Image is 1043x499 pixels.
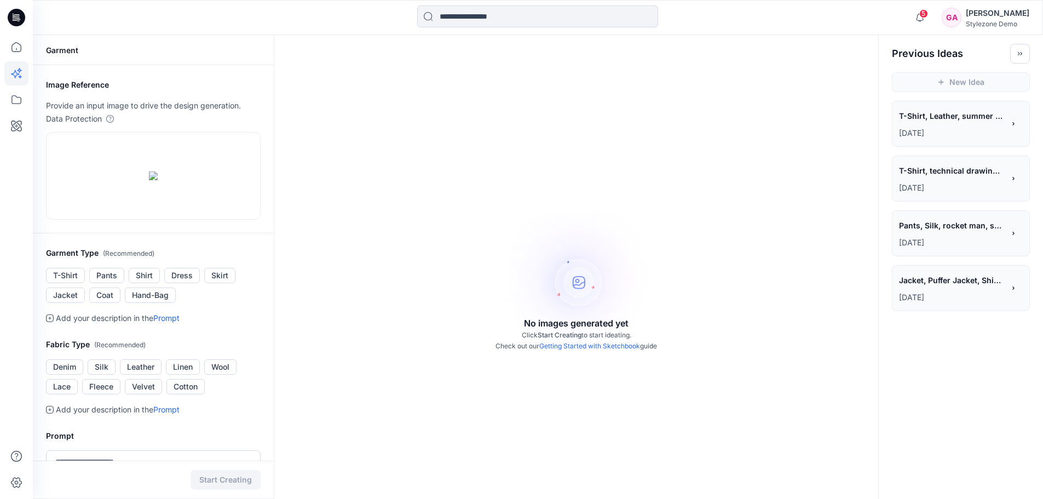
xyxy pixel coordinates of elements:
[539,342,640,350] a: Getting Started with Sketchbook
[88,359,116,375] button: Silk
[94,341,146,349] span: ( Recommended )
[46,268,85,283] button: T-Shirt
[166,379,205,394] button: Cotton
[46,429,261,443] h2: Prompt
[1010,44,1030,64] button: Toggle idea bar
[46,288,85,303] button: Jacket
[899,291,1004,304] p: June 18, 2025
[149,171,158,180] img: eyJhbGciOiJIUzI1NiIsImtpZCI6IjAiLCJzbHQiOiJzZXMiLCJ0eXAiOiJKV1QifQ.eyJkYXRhIjp7InR5cGUiOiJzdG9yYW...
[204,268,235,283] button: Skirt
[89,288,120,303] button: Coat
[120,359,162,375] button: Leather
[46,338,261,352] h2: Fabric Type
[46,112,102,125] p: Data Protection
[899,236,1004,249] p: June 22, 2025
[56,312,180,325] p: Add your description in the
[103,249,154,257] span: ( Recommended )
[899,127,1004,140] p: July 20, 2025
[899,108,1003,124] span: T-Shirt, Leather, summer influence with flowers
[129,268,160,283] button: Shirt
[966,7,1029,20] div: [PERSON_NAME]
[899,272,1003,288] span: Jacket, Puffer Jacket, Shiny Polyester, Pastel colors
[204,359,237,375] button: Wool
[153,313,180,323] a: Prompt
[942,8,961,27] div: GA
[899,217,1003,233] span: Pants, Silk, rocket man, stars
[166,359,200,375] button: Linen
[164,268,200,283] button: Dress
[919,9,928,18] span: 5
[46,78,261,91] h2: Image Reference
[153,405,180,414] a: Prompt
[56,403,180,416] p: Add your description in the
[899,163,1003,179] span: T-Shirt, technical drawing for fashion industry
[46,359,83,375] button: Denim
[495,330,657,352] p: Click to start ideating. Check out our guide
[125,288,176,303] button: Hand-Bag
[966,20,1029,28] div: Stylezone Demo
[46,246,261,260] h2: Garment Type
[46,379,78,394] button: Lace
[892,47,963,60] h2: Previous Ideas
[82,379,120,394] button: Fleece
[89,268,124,283] button: Pants
[899,181,1004,194] p: June 23, 2025
[46,99,261,112] p: Provide an input image to drive the design generation.
[125,379,162,394] button: Velvet
[538,331,581,339] span: Start Creating
[524,317,629,330] p: No images generated yet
